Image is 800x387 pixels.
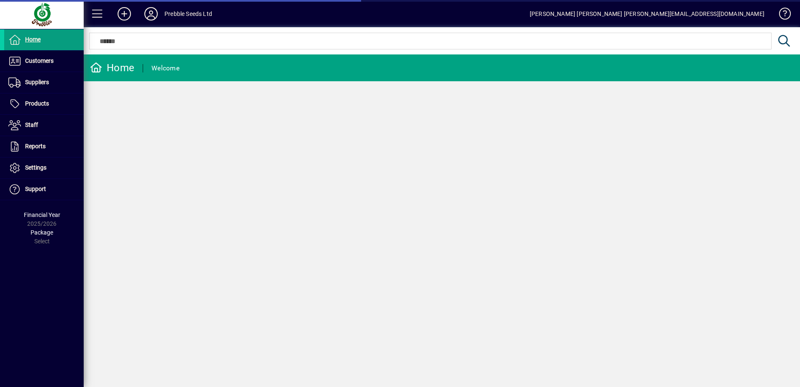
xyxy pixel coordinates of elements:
button: Profile [138,6,164,21]
div: Prebble Seeds Ltd [164,7,212,21]
div: [PERSON_NAME] [PERSON_NAME] [PERSON_NAME][EMAIL_ADDRESS][DOMAIN_NAME] [530,7,764,21]
div: Welcome [151,62,179,75]
span: Staff [25,121,38,128]
button: Add [111,6,138,21]
a: Products [4,93,84,114]
span: Package [31,229,53,236]
span: Settings [25,164,46,171]
span: Reports [25,143,46,150]
a: Reports [4,136,84,157]
span: Products [25,100,49,107]
a: Knowledge Base [773,2,790,29]
span: Suppliers [25,79,49,85]
a: Staff [4,115,84,136]
span: Customers [25,57,54,64]
a: Suppliers [4,72,84,93]
div: Home [90,61,134,75]
a: Settings [4,157,84,178]
span: Support [25,186,46,192]
a: Support [4,179,84,200]
span: Home [25,36,41,43]
span: Financial Year [24,212,60,218]
a: Customers [4,51,84,72]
